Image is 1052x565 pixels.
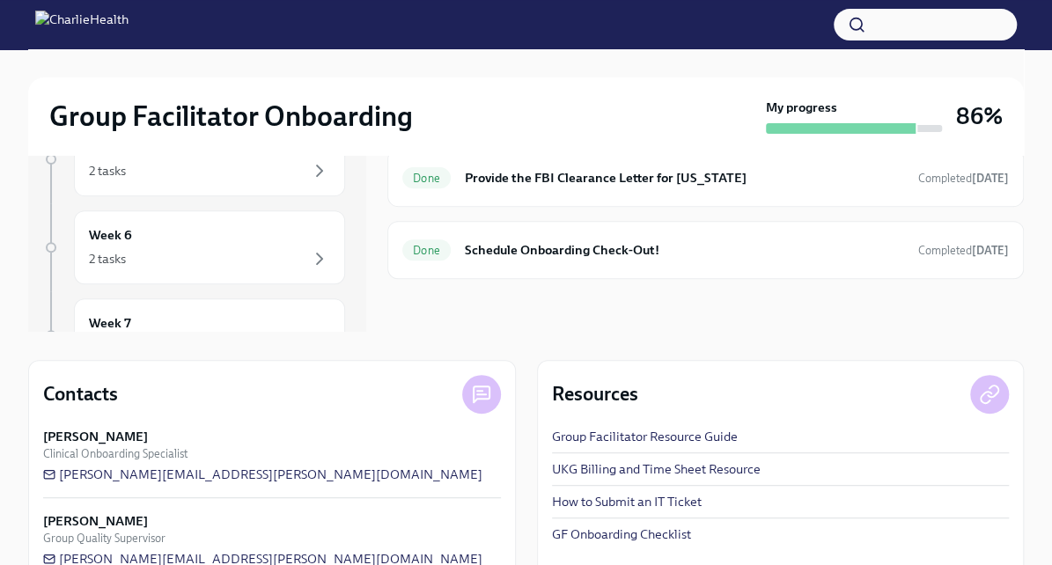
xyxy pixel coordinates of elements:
span: Clinical Onboarding Specialist [43,445,188,462]
h6: Week 6 [89,225,132,245]
a: Week 52 tasks [42,122,345,196]
h3: 86% [956,100,1003,132]
span: Done [402,172,451,185]
span: Done [402,244,451,257]
div: 2 tasks [89,162,126,180]
h6: Provide the FBI Clearance Letter for [US_STATE] [465,168,904,187]
a: DoneProvide the FBI Clearance Letter for [US_STATE]Completed[DATE] [402,164,1009,192]
a: How to Submit an IT Ticket [552,493,702,510]
h4: Resources [552,381,638,407]
strong: [DATE] [972,172,1009,185]
a: UKG Billing and Time Sheet Resource [552,460,761,478]
a: GF Onboarding Checklist [552,525,691,543]
h6: Schedule Onboarding Check-Out! [465,240,904,260]
strong: [DATE] [972,244,1009,257]
span: Group Quality Supervisor [43,530,166,547]
h6: Week 7 [89,313,131,333]
h2: Group Facilitator Onboarding [49,99,413,134]
span: August 13th, 2025 10:25 [918,170,1009,187]
a: Week 62 tasks [42,210,345,284]
span: Completed [918,244,1009,257]
a: Group Facilitator Resource Guide [552,428,738,445]
span: Completed [918,172,1009,185]
a: [PERSON_NAME][EMAIL_ADDRESS][PERSON_NAME][DOMAIN_NAME] [43,466,482,483]
a: Week 7 [42,298,345,372]
div: 2 tasks [89,250,126,268]
strong: [PERSON_NAME] [43,512,148,530]
strong: [PERSON_NAME] [43,428,148,445]
a: DoneSchedule Onboarding Check-Out!Completed[DATE] [402,236,1009,264]
img: CharlieHealth [35,11,129,39]
span: August 13th, 2025 13:55 [918,242,1009,259]
strong: My progress [766,99,837,116]
h4: Contacts [43,381,118,407]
